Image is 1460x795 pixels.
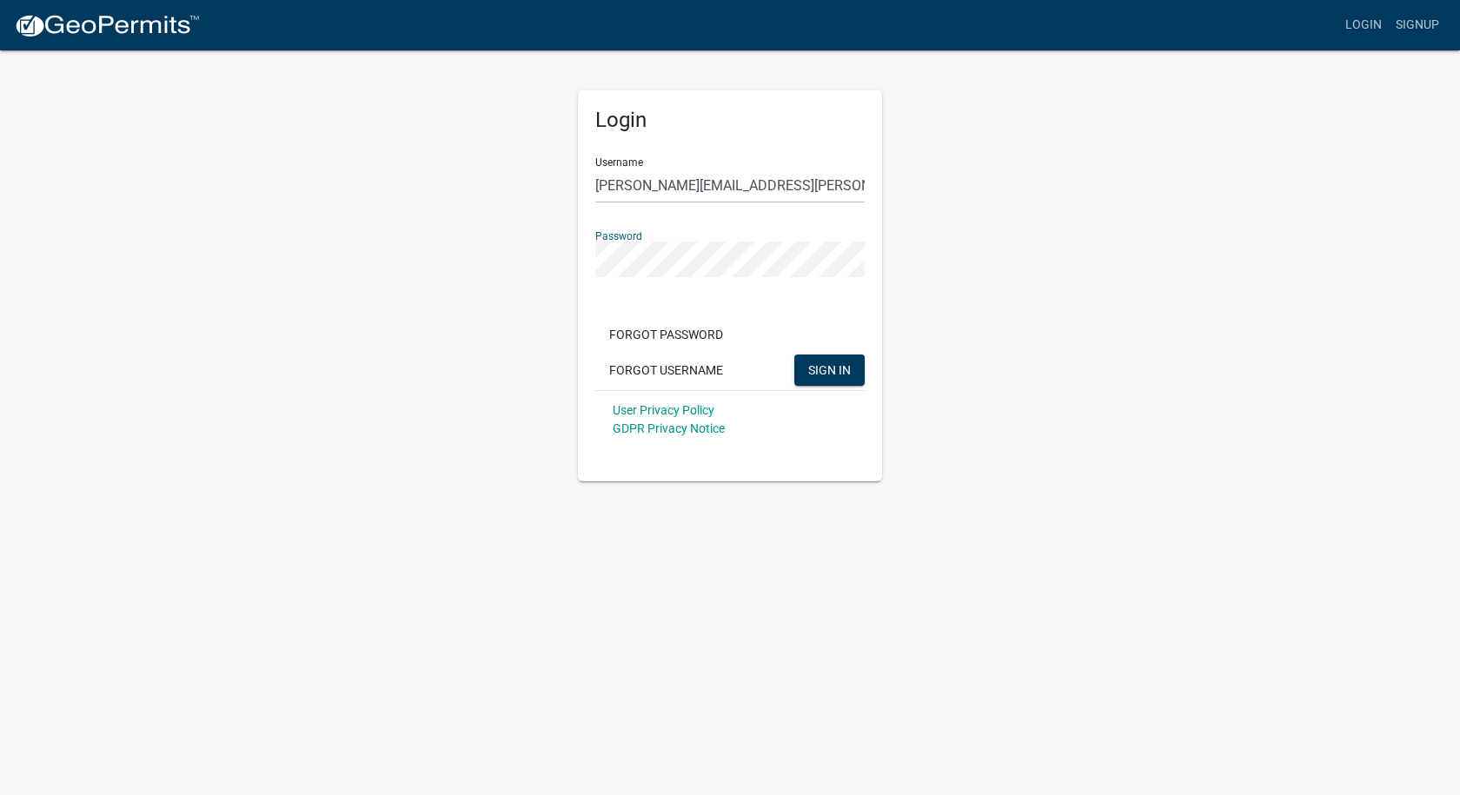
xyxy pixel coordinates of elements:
[595,354,737,386] button: Forgot Username
[613,403,714,417] a: User Privacy Policy
[1338,9,1389,42] a: Login
[794,354,865,386] button: SIGN IN
[595,108,865,133] h5: Login
[1389,9,1446,42] a: Signup
[808,362,851,376] span: SIGN IN
[595,319,737,350] button: Forgot Password
[613,421,725,435] a: GDPR Privacy Notice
